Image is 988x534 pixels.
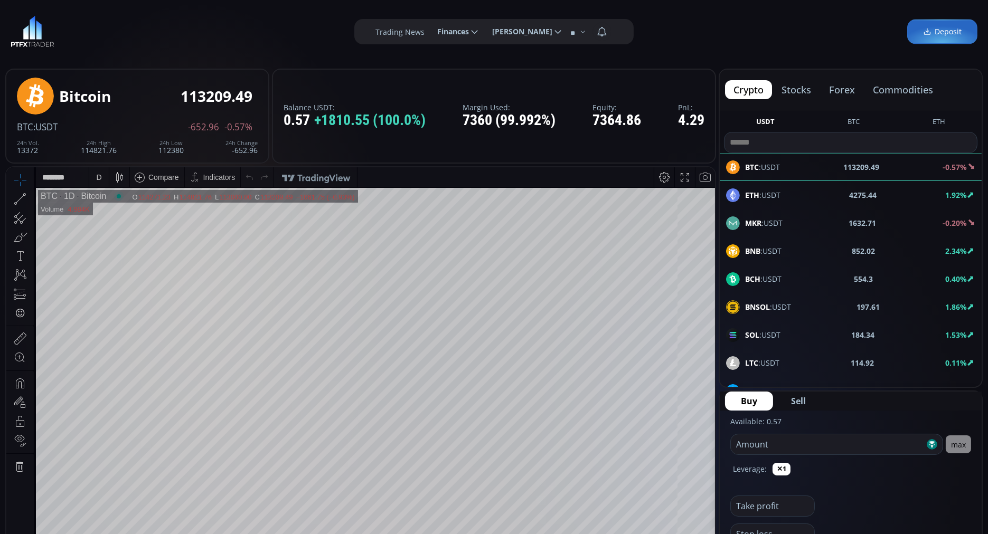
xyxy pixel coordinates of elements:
div: 7360 (99.992%) [463,112,556,129]
div: −1061.75 (−0.93%) [289,26,348,34]
div: 114821.76 [173,26,205,34]
span: 12:37:43 (UTC) [589,425,639,433]
span: :USDT [33,121,58,133]
b: BNSOL [745,302,770,312]
b: 0.40% [945,274,967,284]
div: 24h Vol. [17,140,39,146]
span: BTC [17,121,33,133]
span: :USDT [745,329,780,340]
b: 197.61 [857,301,880,312]
div:  [10,141,18,151]
div: 1d [119,425,128,433]
span: Buy [741,395,757,407]
span: :USDT [745,189,780,201]
div: 112380 [158,140,184,154]
div: Toggle Auto Scale [685,419,707,439]
b: 184.34 [851,329,874,340]
b: BCH [745,274,760,284]
label: PnL: [678,103,704,111]
button: crypto [725,80,772,99]
div: 1D [51,24,68,34]
div: 114271.23 [132,26,164,34]
button: ✕1 [773,463,791,475]
div: 5d [104,425,112,433]
div: 24h Low [158,140,184,146]
b: 554.3 [854,273,873,284]
label: Equity: [592,103,641,111]
label: Margin Used: [463,103,556,111]
div: 113209.49 [181,88,252,104]
span: +1810.55 (100.0%) [314,112,426,129]
b: LTC [745,358,758,368]
label: Balance USDT: [284,103,426,111]
div: 3m [69,425,79,433]
div: 114821.76 [81,140,117,154]
label: Trading News [375,26,425,37]
b: 1632.71 [849,217,877,228]
div: 24h Change [225,140,258,146]
span: :USDT [745,385,784,396]
img: LOGO [11,16,54,47]
div: 5y [38,425,46,433]
button: Sell [775,392,822,411]
span: :USDT [745,357,779,368]
button: stocks [773,80,820,99]
b: BNB [745,246,760,256]
div: H [167,26,173,34]
span: [PERSON_NAME] [485,21,552,42]
b: 0.11% [945,358,967,368]
span: :USDT [745,301,791,312]
div: -652.96 [225,140,258,154]
div: Bitcoin [68,24,100,34]
div: C [249,26,254,34]
div: 4.29 [678,112,704,129]
a: Deposit [907,20,977,44]
button: ETH [928,117,949,130]
b: 852.02 [852,245,875,256]
b: -0.20% [943,218,967,228]
div: Toggle Log Scale [668,419,685,439]
div: 13372 [17,140,39,154]
div: L [209,26,213,34]
div: Bitcoin [59,88,111,104]
button: USDT [752,117,779,130]
label: Available: 0.57 [730,416,782,426]
b: 114.92 [851,357,874,368]
span: -0.57% [224,122,252,132]
b: 1.53% [945,330,967,340]
div: 1y [53,425,61,433]
button: Buy [725,392,773,411]
button: commodities [864,80,942,99]
div: D [90,6,95,14]
div: Compare [142,6,173,14]
span: Deposit [923,26,962,37]
div: Go to [142,419,158,439]
b: 2.34% [945,246,967,256]
b: SOL [745,330,759,340]
b: 4275.44 [849,189,877,201]
span: :USDT [745,273,782,284]
button: forex [821,80,863,99]
div: Hide Drawings Toolbar [24,394,29,408]
div: 24h High [81,140,117,146]
div: Volume [34,38,57,46]
span: -652.96 [188,122,219,132]
div: 0.57 [284,112,426,129]
span: Finances [430,21,469,42]
div: 113209.49 [254,26,286,34]
div: BTC [34,24,51,34]
div: 1m [86,425,96,433]
b: MKR [745,218,761,228]
div: 7364.86 [592,112,641,129]
b: 3.51% [945,386,967,396]
span: Sell [791,395,806,407]
span: :USDT [745,245,782,256]
label: Leverage: [733,463,767,474]
button: BTC [843,117,864,130]
div: 113000.00 [213,26,245,34]
button: 12:37:43 (UTC) [585,419,643,439]
div: Toggle Percentage [653,419,668,439]
b: ETH [745,190,759,200]
div: auto [689,425,703,433]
